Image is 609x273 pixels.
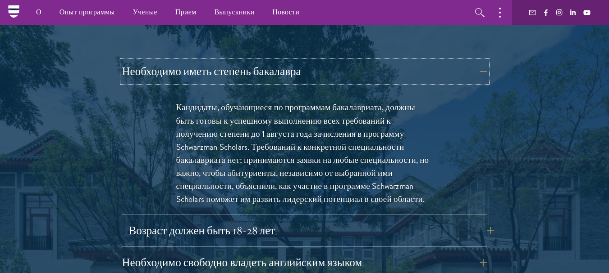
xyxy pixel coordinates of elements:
[36,7,41,17] font: О
[129,224,278,237] font: Возраст должен быть 18-28 лет.
[122,255,365,269] font: Необходимо свободно владеть английским языком.
[272,7,299,17] font: Новости
[129,220,494,242] button: Возраст должен быть 18-28 лет.
[133,7,157,17] font: Ученые
[175,7,197,17] font: Прием
[176,101,429,205] font: Кандидаты, обучающиеся по программам бакалавриата, должны быть готовы к успешному выполнению всех...
[122,64,301,78] font: Необходимо иметь степень бакалавра
[60,7,115,17] font: Опыт программы
[122,61,487,82] button: Необходимо иметь степень бакалавра
[214,7,254,17] font: Выпускники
